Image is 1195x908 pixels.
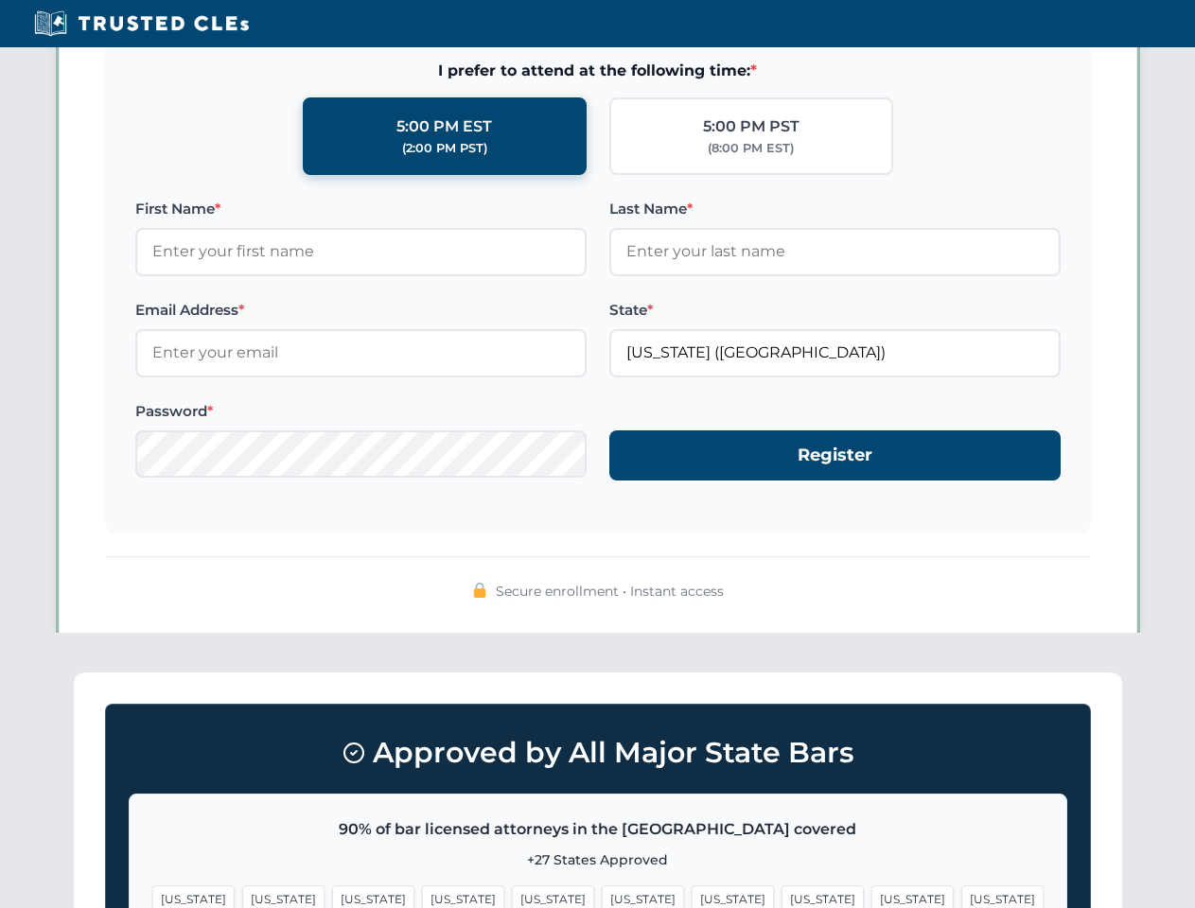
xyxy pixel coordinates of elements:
[135,228,587,275] input: Enter your first name
[129,727,1067,778] h3: Approved by All Major State Bars
[396,114,492,139] div: 5:00 PM EST
[28,9,255,38] img: Trusted CLEs
[135,299,587,322] label: Email Address
[703,114,800,139] div: 5:00 PM PST
[135,400,587,423] label: Password
[609,299,1061,322] label: State
[496,581,724,602] span: Secure enrollment • Instant access
[402,139,487,158] div: (2:00 PM PST)
[152,817,1044,842] p: 90% of bar licensed attorneys in the [GEOGRAPHIC_DATA] covered
[472,583,487,598] img: 🔒
[135,59,1061,83] span: I prefer to attend at the following time:
[708,139,794,158] div: (8:00 PM EST)
[135,198,587,220] label: First Name
[609,329,1061,376] input: Florida (FL)
[609,228,1061,275] input: Enter your last name
[609,430,1061,480] button: Register
[609,198,1061,220] label: Last Name
[152,849,1044,870] p: +27 States Approved
[135,329,587,376] input: Enter your email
